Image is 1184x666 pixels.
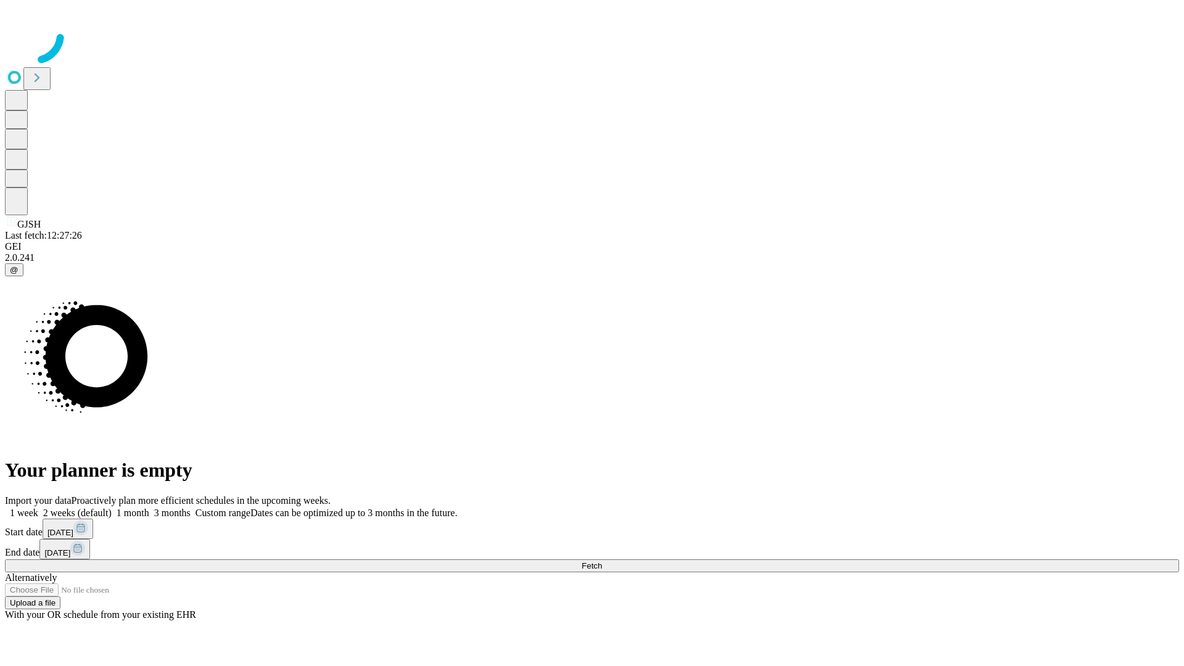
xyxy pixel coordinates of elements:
[72,495,331,506] span: Proactively plan more efficient schedules in the upcoming weeks.
[5,230,82,240] span: Last fetch: 12:27:26
[5,263,23,276] button: @
[43,508,112,518] span: 2 weeks (default)
[582,561,602,570] span: Fetch
[5,539,1179,559] div: End date
[5,609,196,620] span: With your OR schedule from your existing EHR
[43,519,93,539] button: [DATE]
[5,596,60,609] button: Upload a file
[5,459,1179,482] h1: Your planner is empty
[5,519,1179,539] div: Start date
[154,508,191,518] span: 3 months
[5,495,72,506] span: Import your data
[195,508,250,518] span: Custom range
[10,508,38,518] span: 1 week
[10,265,18,274] span: @
[5,252,1179,263] div: 2.0.241
[44,548,70,557] span: [DATE]
[117,508,149,518] span: 1 month
[5,559,1179,572] button: Fetch
[17,219,41,229] span: GJSH
[39,539,90,559] button: [DATE]
[5,241,1179,252] div: GEI
[47,528,73,537] span: [DATE]
[250,508,457,518] span: Dates can be optimized up to 3 months in the future.
[5,572,57,583] span: Alternatively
